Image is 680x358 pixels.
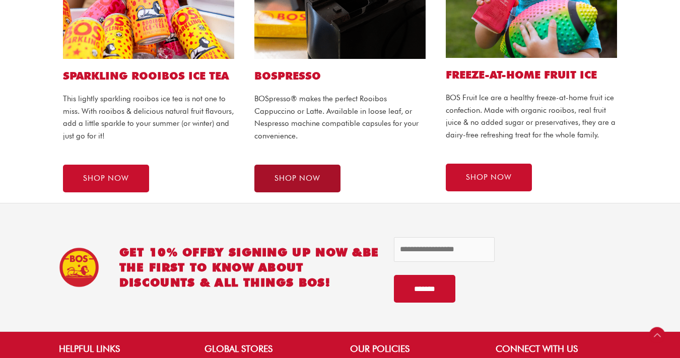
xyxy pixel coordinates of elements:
[63,165,149,192] a: SHOP NOW
[254,165,341,192] a: SHOP NOW
[254,93,426,142] p: BOSpresso® makes the perfect Rooibos Cappuccino or Latte. Available in loose leaf, or Nespresso m...
[205,342,330,355] h2: GLOBAL STORES
[63,69,234,83] h2: SPARKLING ROOIBOS ICE TEA
[350,342,475,355] h2: OUR POLICIES
[466,174,512,181] span: SHOP NOW
[275,175,320,182] span: SHOP NOW
[207,245,363,259] span: BY SIGNING UP NOW &
[63,93,234,142] p: This lightly sparkling rooibos ice tea is not one to miss. With rooibos & delicious natural fruit...
[83,175,129,182] span: SHOP NOW
[446,164,532,191] a: SHOP NOW
[254,69,426,83] h2: BOSPRESSO
[496,342,621,355] h2: CONNECT WITH US
[59,342,184,355] h2: HELPFUL LINKS
[446,68,617,82] h2: FREEZE-AT-HOME FRUIT ICE
[119,245,379,290] h2: GET 10% OFF be the first to know about discounts & all things BOS!
[59,247,99,288] img: BOS Ice Tea
[446,92,617,141] p: BOS Fruit Ice are a healthy freeze-at-home fruit ice confection. Made with organic rooibos, real ...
